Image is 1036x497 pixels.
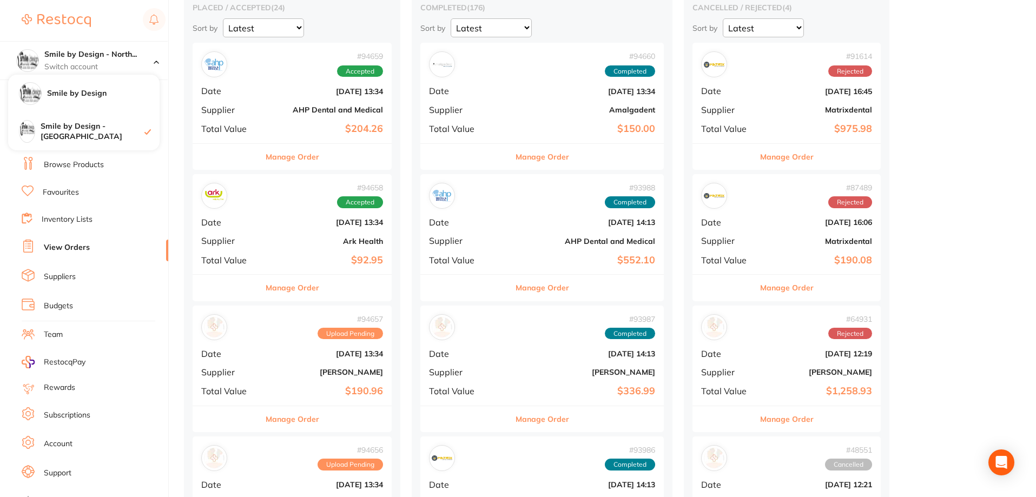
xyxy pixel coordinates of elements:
[988,449,1014,475] div: Open Intercom Messenger
[318,315,383,323] span: # 94657
[828,196,872,208] span: Rejected
[510,480,655,489] b: [DATE] 14:13
[420,3,664,12] h2: completed ( 176 )
[828,183,872,192] span: # 87489
[204,317,225,337] img: Adam Dental
[201,86,259,96] span: Date
[701,255,755,265] span: Total Value
[432,448,452,468] img: Matrixdental
[193,23,217,33] p: Sort by
[22,356,35,368] img: RestocqPay
[764,123,872,135] b: $975.98
[828,65,872,77] span: Rejected
[266,406,319,432] button: Manage Order
[268,237,383,246] b: Ark Health
[760,144,814,170] button: Manage Order
[429,236,501,246] span: Supplier
[47,88,160,99] h4: Smile by Design
[701,124,755,134] span: Total Value
[318,328,383,340] span: Upload Pending
[605,52,655,61] span: # 94660
[760,275,814,301] button: Manage Order
[432,317,452,337] img: Henry Schein Halas
[44,329,63,340] a: Team
[692,3,881,12] h2: cancelled / rejected ( 4 )
[704,54,724,75] img: Matrixdental
[22,8,91,33] a: Restocq Logo
[692,23,717,33] p: Sort by
[605,315,655,323] span: # 93987
[429,480,501,489] span: Date
[19,121,35,136] img: Smile by Design - North Sydney
[266,144,319,170] button: Manage Order
[193,174,392,301] div: Ark Health#94658AcceptedDate[DATE] 13:34SupplierArk HealthTotal Value$92.95Manage Order
[510,218,655,227] b: [DATE] 14:13
[193,43,392,170] div: AHP Dental and Medical#94659AcceptedDate[DATE] 13:34SupplierAHP Dental and MedicalTotal Value$204...
[764,480,872,489] b: [DATE] 12:21
[19,83,41,104] img: Smile by Design
[701,386,755,396] span: Total Value
[828,328,872,340] span: Rejected
[201,217,259,227] span: Date
[828,52,872,61] span: # 91614
[510,87,655,96] b: [DATE] 13:34
[764,237,872,246] b: Matrixdental
[201,124,259,134] span: Total Value
[337,52,383,61] span: # 94659
[201,367,259,377] span: Supplier
[764,218,872,227] b: [DATE] 16:06
[201,236,259,246] span: Supplier
[605,196,655,208] span: Completed
[268,123,383,135] b: $204.26
[429,386,501,396] span: Total Value
[828,315,872,323] span: # 64931
[318,446,383,454] span: # 94656
[44,410,90,421] a: Subscriptions
[704,448,724,468] img: Henry Schein Halas
[429,367,501,377] span: Supplier
[432,54,452,75] img: Amalgadent
[44,62,154,72] p: Switch account
[701,217,755,227] span: Date
[701,86,755,96] span: Date
[429,217,501,227] span: Date
[704,317,724,337] img: Henry Schein Halas
[432,185,452,206] img: AHP Dental and Medical
[429,86,501,96] span: Date
[268,480,383,489] b: [DATE] 13:34
[266,275,319,301] button: Manage Order
[44,357,85,368] span: RestocqPay
[268,386,383,397] b: $190.96
[764,87,872,96] b: [DATE] 16:45
[510,368,655,376] b: [PERSON_NAME]
[268,255,383,266] b: $92.95
[201,386,259,396] span: Total Value
[44,271,76,282] a: Suppliers
[204,185,225,206] img: Ark Health
[337,183,383,192] span: # 94658
[44,468,71,479] a: Support
[701,349,755,359] span: Date
[201,349,259,359] span: Date
[510,123,655,135] b: $150.00
[701,480,755,489] span: Date
[43,187,79,198] a: Favourites
[429,124,501,134] span: Total Value
[193,3,392,12] h2: placed / accepted ( 24 )
[337,65,383,77] span: Accepted
[764,386,872,397] b: $1,258.93
[201,105,259,115] span: Supplier
[605,459,655,471] span: Completed
[44,439,72,449] a: Account
[268,218,383,227] b: [DATE] 13:34
[201,255,259,265] span: Total Value
[22,356,85,368] a: RestocqPay
[429,105,501,115] span: Supplier
[42,214,93,225] a: Inventory Lists
[44,49,154,60] h4: Smile by Design - North Sydney
[268,105,383,114] b: AHP Dental and Medical
[44,301,73,312] a: Budgets
[701,236,755,246] span: Supplier
[44,242,90,253] a: View Orders
[429,255,501,265] span: Total Value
